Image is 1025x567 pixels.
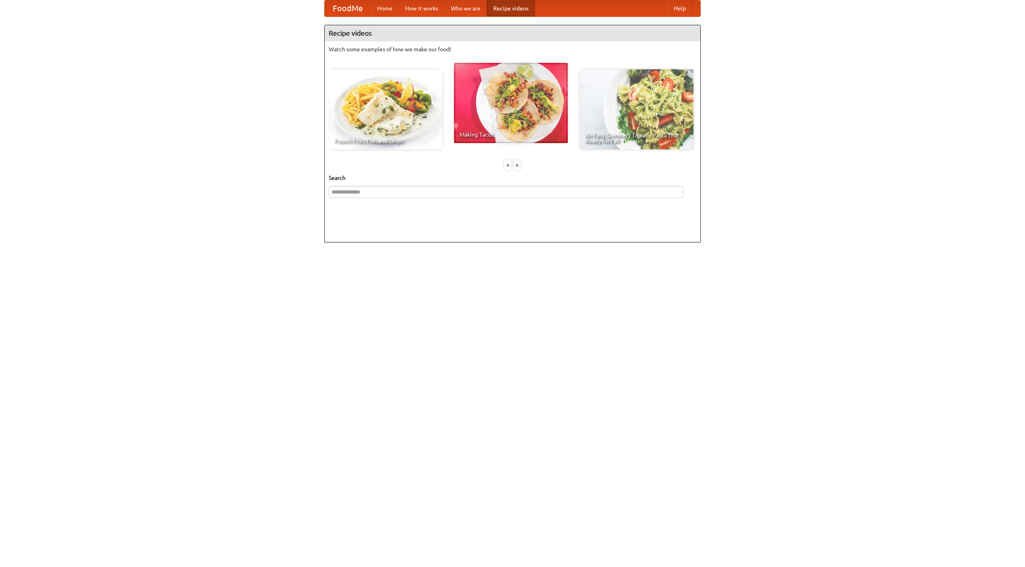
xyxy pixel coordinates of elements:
[325,0,371,16] a: FoodMe
[329,174,696,182] h5: Search
[460,132,562,137] span: Making Tacos
[329,69,442,149] a: French Fries Fish and Chips
[371,0,399,16] a: Home
[444,0,487,16] a: Who we are
[334,138,437,144] span: French Fries Fish and Chips
[329,45,696,53] p: Watch some examples of how we make our food!
[667,0,692,16] a: Help
[580,69,693,149] a: An Easy, Summery Tomato Pasta That's Ready for Fall
[454,63,568,143] a: Making Tacos
[585,133,688,144] span: An Easy, Summery Tomato Pasta That's Ready for Fall
[514,160,521,170] div: »
[399,0,444,16] a: How it works
[325,25,700,41] h4: Recipe videos
[487,0,535,16] a: Recipe videos
[504,160,511,170] div: «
